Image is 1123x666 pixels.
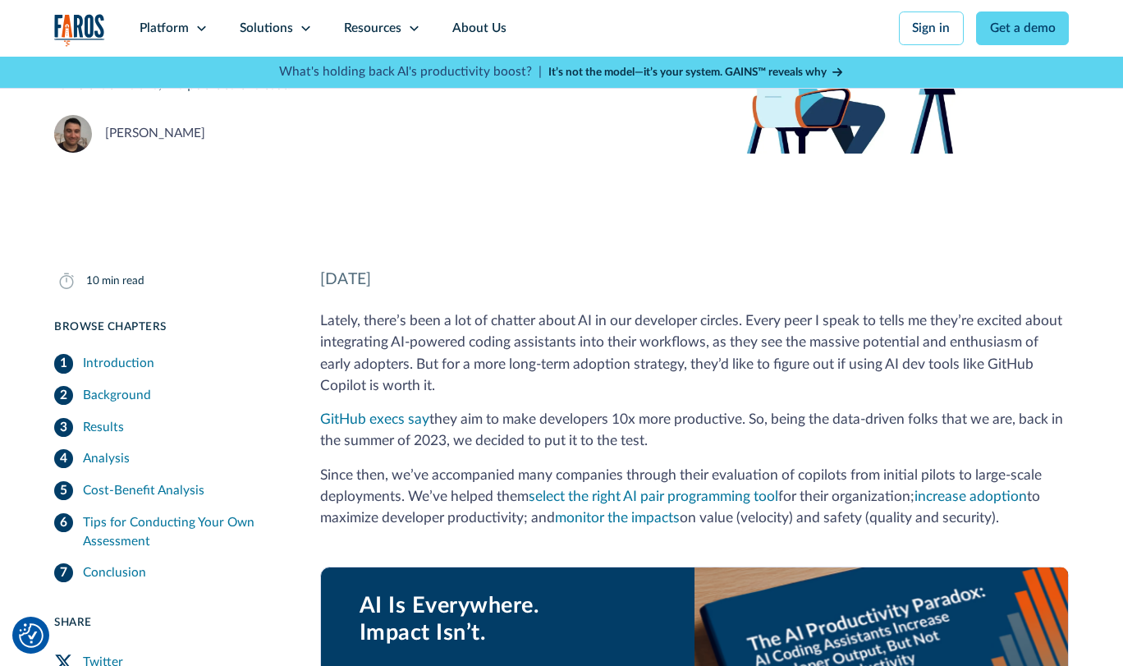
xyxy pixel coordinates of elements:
div: [DATE] [320,268,1069,292]
a: Analysis [54,443,282,475]
a: GitHub execs say [320,412,429,426]
div: Resources [344,19,401,38]
a: home [54,14,105,47]
p: Since then, we’ve accompanied many companies through their evaluation of copilots from initial pi... [320,465,1069,529]
div: Browse Chapters [54,319,282,335]
a: select the right AI pair programming tool [529,489,778,503]
div: Tips for Conducting Your Own Assessment [83,513,282,551]
strong: It’s not the model—it’s your system. GAINS™ reveals why [548,67,827,78]
button: Cookie Settings [19,623,44,648]
a: Conclusion [54,558,282,590]
div: Platform [140,19,189,38]
div: Conclusion [83,563,146,582]
a: Introduction [54,348,282,380]
a: Results [54,411,282,443]
a: It’s not the model—it’s your system. GAINS™ reveals why [548,64,844,80]
div: Analysis [83,449,130,468]
a: Tips for Conducting Your Own Assessment [54,507,282,558]
div: min read [102,273,144,289]
a: monitor the impacts [555,511,680,525]
div: Introduction [83,354,154,373]
img: Logo of the analytics and reporting company Faros. [54,14,105,47]
div: Results [83,418,124,437]
div: 10 [86,273,99,289]
a: Background [54,379,282,411]
div: [PERSON_NAME] [105,124,205,143]
a: Cost-Benefit Analysis [54,475,282,507]
div: AI Is Everywhere. Impact Isn’t. [360,593,657,646]
p: Lately, there’s been a lot of chatter about AI in our developer circles. Every peer I speak to te... [320,310,1069,396]
div: Cost-Benefit Analysis [83,481,204,500]
div: Solutions [240,19,293,38]
a: Get a demo [976,11,1069,45]
p: they aim to make developers 10x more productive. So, being the data-driven folks that we are, bac... [320,409,1069,452]
a: increase adoption [914,489,1027,503]
div: Share [54,614,282,631]
p: What's holding back AI's productivity boost? | [279,62,542,81]
a: Sign in [899,11,964,45]
div: Background [83,386,151,405]
img: Revisit consent button [19,623,44,648]
img: Thomas Gerber [54,115,92,153]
